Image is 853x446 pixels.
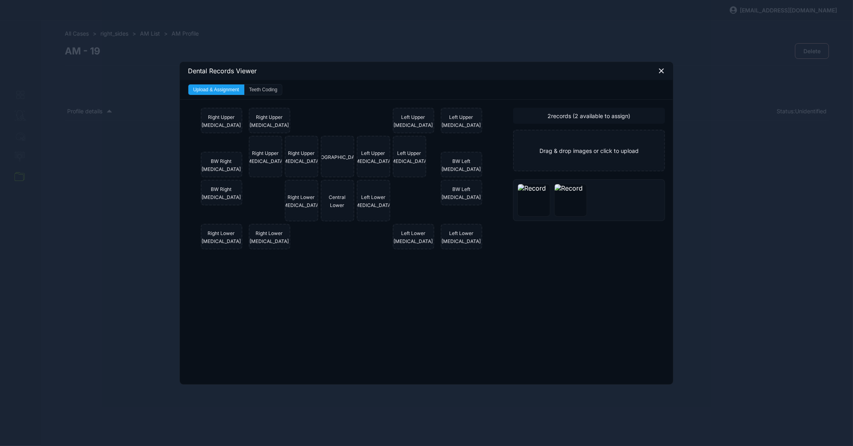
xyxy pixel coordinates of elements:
[202,114,241,128] span: Right Upper [MEDICAL_DATA]
[442,230,481,244] span: Left Lower [MEDICAL_DATA]
[442,114,481,128] span: Left Upper [MEDICAL_DATA]
[539,147,639,154] span: Drag & drop images or click to upload
[313,154,362,160] span: [GEOGRAPHIC_DATA]
[390,150,429,164] span: Left Upper [MEDICAL_DATA]
[442,186,481,200] span: BW Left [MEDICAL_DATA]
[394,230,433,244] span: Left Lower [MEDICAL_DATA]
[188,84,244,95] button: Upload & Assignment
[329,194,346,208] span: Central Lower
[246,150,285,164] span: Right Upper [MEDICAL_DATA]
[394,114,433,128] span: Left Upper [MEDICAL_DATA]
[202,230,241,244] span: Right Lower [MEDICAL_DATA]
[354,150,393,164] span: Left Upper [MEDICAL_DATA]
[548,113,631,119] span: 2 records ( 2 available to assign)
[518,184,546,192] img: Record
[202,186,241,200] span: BW Right [MEDICAL_DATA]
[354,194,393,208] span: Left Lower [MEDICAL_DATA]
[202,158,241,172] span: BW Right [MEDICAL_DATA]
[282,194,321,208] span: Right Lower [MEDICAL_DATA]
[250,230,289,244] span: Right Lower [MEDICAL_DATA]
[180,62,673,80] div: Dental Records Viewer
[555,184,583,192] img: Record
[244,84,282,95] button: Teeth Coding
[442,158,481,172] span: BW Left [MEDICAL_DATA]
[282,150,321,164] span: Right Upper [MEDICAL_DATA]
[250,114,289,128] span: Right Upper [MEDICAL_DATA]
